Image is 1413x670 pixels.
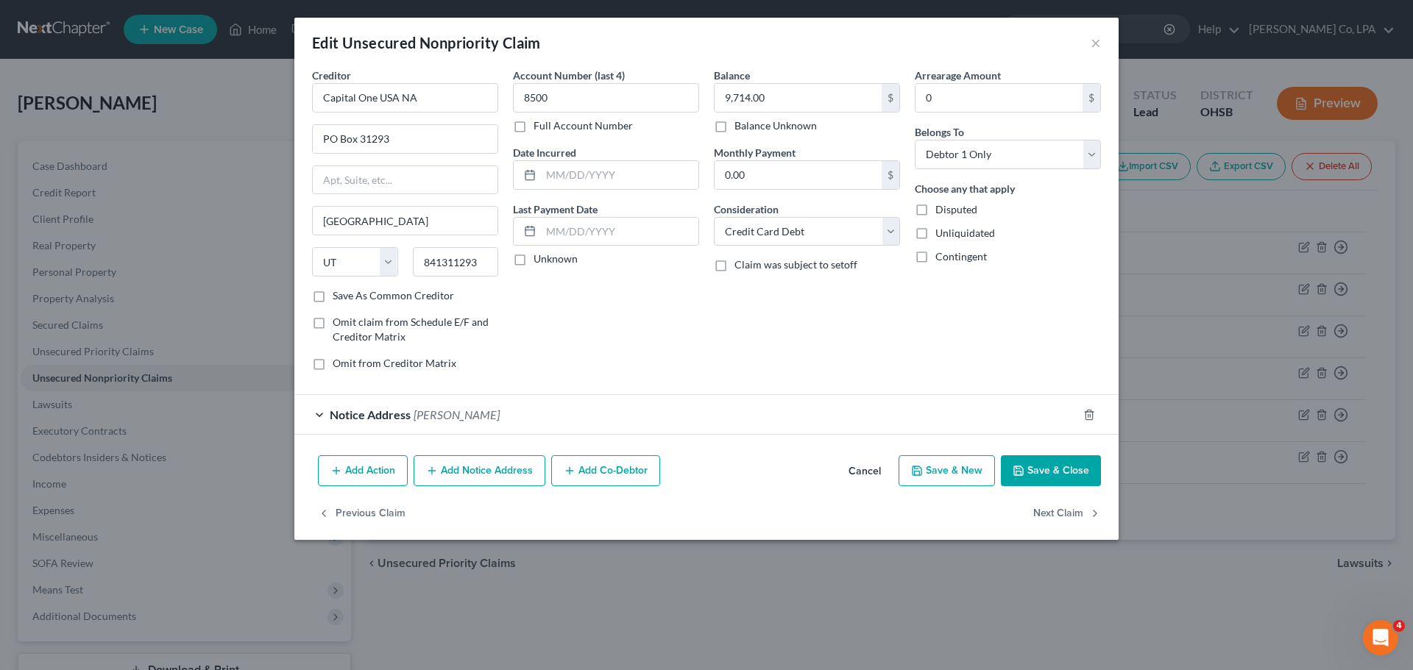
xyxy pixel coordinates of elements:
span: Contingent [935,250,987,263]
button: Add Action [318,455,408,486]
label: Save As Common Creditor [333,288,454,303]
div: $ [882,84,899,112]
label: Date Incurred [513,145,576,160]
label: Full Account Number [534,118,633,133]
span: Omit claim from Schedule E/F and Creditor Matrix [333,316,489,343]
label: Balance [714,68,750,83]
input: 0.00 [715,84,882,112]
span: Belongs To [915,126,964,138]
input: Apt, Suite, etc... [313,166,497,194]
input: Enter city... [313,207,497,235]
label: Choose any that apply [915,181,1015,196]
input: MM/DD/YYYY [541,161,698,189]
span: Creditor [312,69,351,82]
button: Save & New [899,455,995,486]
button: Next Claim [1033,498,1101,529]
button: Cancel [837,457,893,486]
button: Add Notice Address [414,455,545,486]
label: Consideration [714,202,779,217]
input: 0.00 [916,84,1083,112]
button: × [1091,34,1101,51]
input: Enter zip... [413,247,499,277]
button: Save & Close [1001,455,1101,486]
div: $ [882,161,899,189]
input: 0.00 [715,161,882,189]
input: MM/DD/YYYY [541,218,698,246]
input: Search creditor by name... [312,83,498,113]
label: Balance Unknown [734,118,817,133]
label: Last Payment Date [513,202,598,217]
iframe: Intercom live chat [1363,620,1398,655]
span: Unliquidated [935,227,995,239]
span: Claim was subject to setoff [734,258,857,271]
label: Unknown [534,252,578,266]
div: $ [1083,84,1100,112]
button: Add Co-Debtor [551,455,660,486]
span: 4 [1393,620,1405,632]
label: Account Number (last 4) [513,68,625,83]
button: Previous Claim [318,498,406,529]
label: Monthly Payment [714,145,796,160]
label: Arrearage Amount [915,68,1001,83]
div: Edit Unsecured Nonpriority Claim [312,32,541,53]
span: Notice Address [330,407,411,421]
span: Disputed [935,203,977,215]
input: XXXX [513,83,699,113]
span: [PERSON_NAME] [414,407,500,421]
span: Omit from Creditor Matrix [333,357,456,369]
input: Enter address... [313,125,497,153]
